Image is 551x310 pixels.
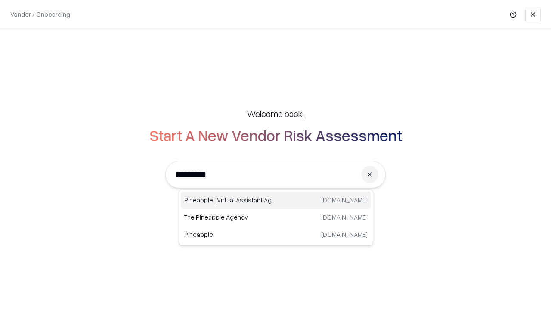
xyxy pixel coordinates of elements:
[10,10,70,19] p: Vendor / Onboarding
[321,213,368,222] p: [DOMAIN_NAME]
[184,230,276,239] p: Pineapple
[149,127,402,144] h2: Start A New Vendor Risk Assessment
[321,195,368,205] p: [DOMAIN_NAME]
[184,195,276,205] p: Pineapple | Virtual Assistant Agency
[247,108,304,120] h5: Welcome back,
[321,230,368,239] p: [DOMAIN_NAME]
[179,189,373,245] div: Suggestions
[184,213,276,222] p: The Pineapple Agency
